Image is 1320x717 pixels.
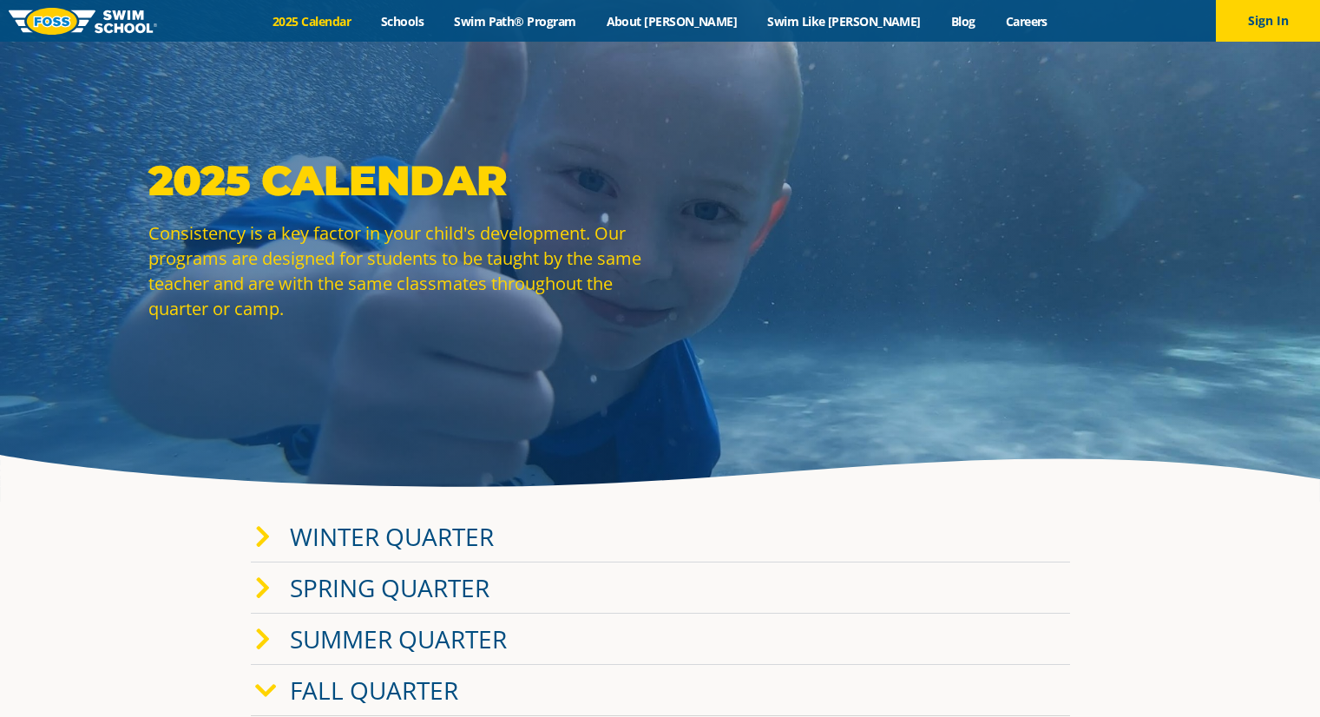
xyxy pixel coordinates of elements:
[752,13,936,30] a: Swim Like [PERSON_NAME]
[290,622,507,655] a: Summer Quarter
[366,13,439,30] a: Schools
[936,13,990,30] a: Blog
[148,155,507,206] strong: 2025 Calendar
[990,13,1062,30] a: Careers
[9,8,157,35] img: FOSS Swim School Logo
[290,520,494,553] a: Winter Quarter
[591,13,752,30] a: About [PERSON_NAME]
[258,13,366,30] a: 2025 Calendar
[439,13,591,30] a: Swim Path® Program
[290,571,489,604] a: Spring Quarter
[148,220,652,321] p: Consistency is a key factor in your child's development. Our programs are designed for students t...
[290,674,458,707] a: Fall Quarter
